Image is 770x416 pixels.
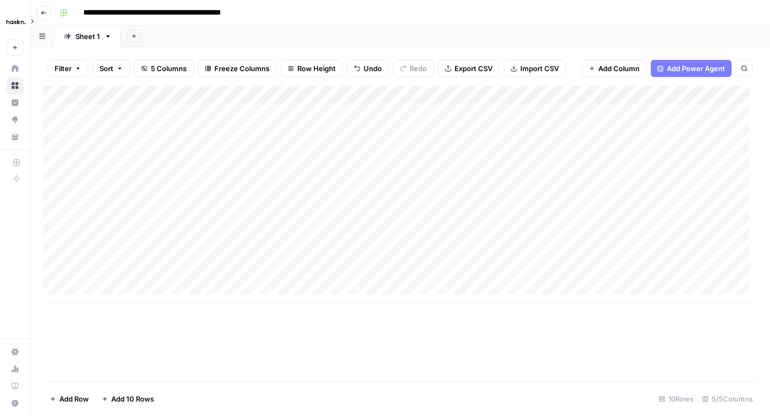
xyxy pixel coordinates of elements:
span: Add Power Agent [667,63,725,74]
span: Sort [99,63,113,74]
button: Help + Support [6,395,24,412]
button: Freeze Columns [198,60,276,77]
button: Add Power Agent [651,60,731,77]
span: Add Row [59,394,89,404]
a: Learning Hub [6,378,24,395]
a: Insights [6,94,24,111]
button: Workspace: Haskn [6,9,24,35]
span: Add Column [598,63,640,74]
a: Settings [6,343,24,360]
a: Home [6,60,24,77]
a: Opportunities [6,111,24,128]
button: Row Height [281,60,343,77]
button: Add Column [582,60,646,77]
span: Row Height [297,63,336,74]
button: Undo [347,60,389,77]
button: 5 Columns [134,60,194,77]
span: Undo [364,63,382,74]
span: Redo [410,63,427,74]
button: Sort [93,60,130,77]
a: Sheet 1 [55,26,121,47]
div: 5/5 Columns [698,390,757,407]
span: Export CSV [455,63,492,74]
img: Haskn Logo [6,12,26,32]
button: Add Row [43,390,95,407]
a: Browse [6,77,24,94]
button: Redo [393,60,434,77]
span: 5 Columns [151,63,187,74]
div: Sheet 1 [75,31,100,42]
span: Freeze Columns [214,63,269,74]
span: Filter [55,63,72,74]
button: Add 10 Rows [95,390,160,407]
button: Export CSV [438,60,499,77]
button: Import CSV [504,60,566,77]
button: Filter [48,60,88,77]
span: Add 10 Rows [111,394,154,404]
a: Usage [6,360,24,378]
a: Your Data [6,128,24,145]
div: 10 Rows [654,390,698,407]
span: Import CSV [520,63,559,74]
